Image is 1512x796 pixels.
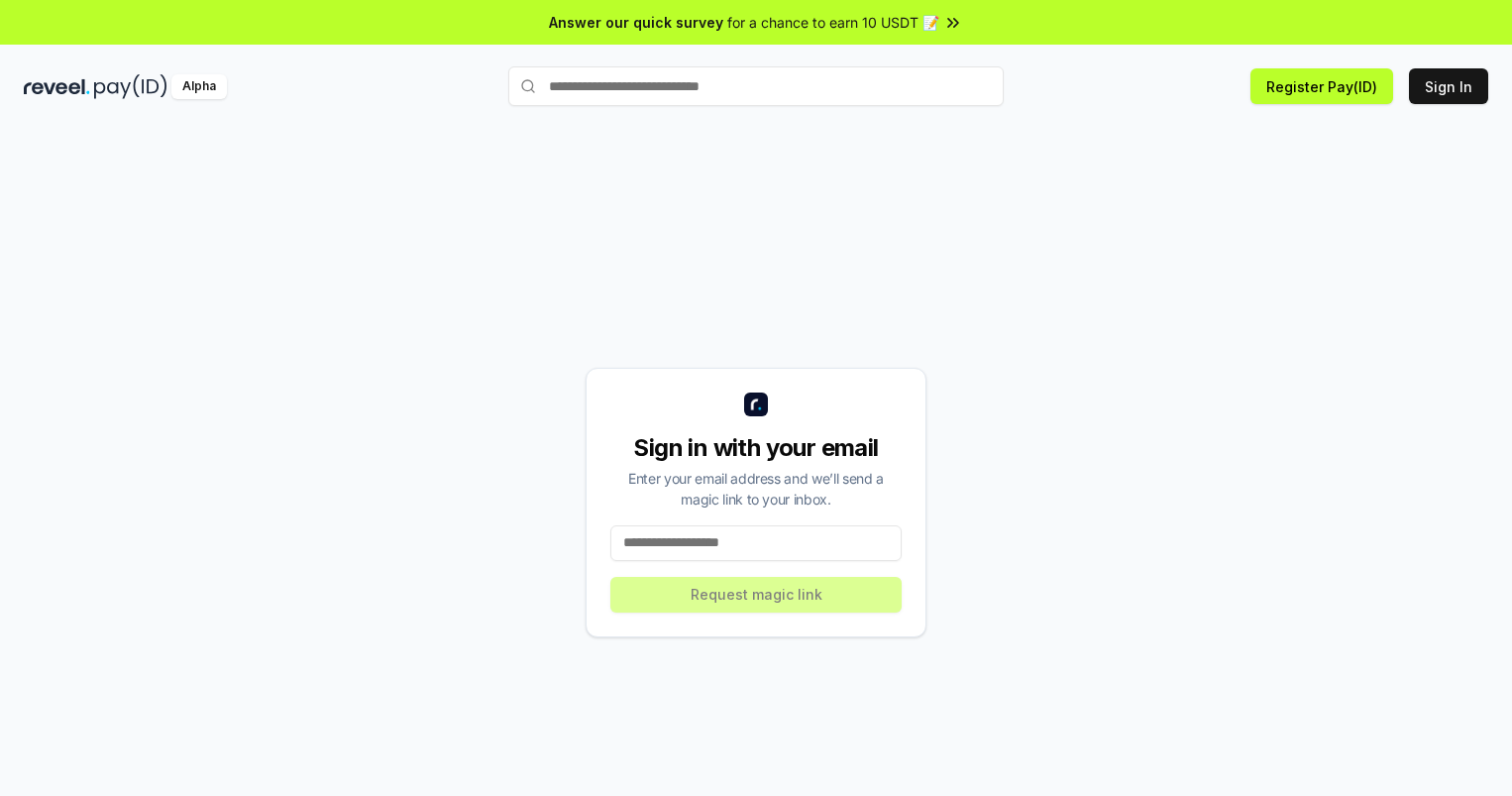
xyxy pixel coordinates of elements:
img: logo_small [744,393,768,416]
div: Alpha [171,74,227,99]
button: Sign In [1409,68,1488,104]
div: Sign in with your email [610,432,902,464]
span: Answer our quick survey [549,12,723,33]
span: for a chance to earn 10 USDT 📝 [727,12,939,33]
img: reveel_dark [24,74,90,99]
div: Enter your email address and we’ll send a magic link to your inbox. [610,468,902,510]
button: Register Pay(ID) [1250,68,1393,104]
img: pay_id [94,74,167,99]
